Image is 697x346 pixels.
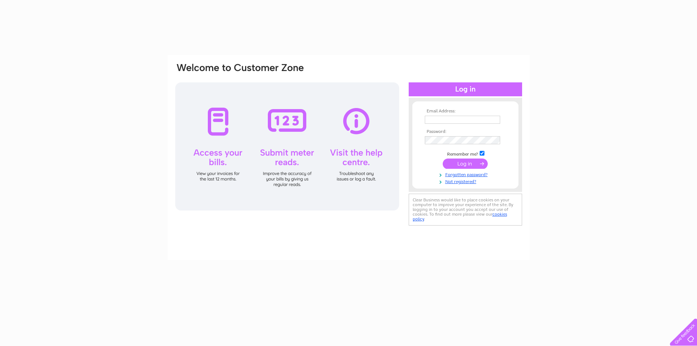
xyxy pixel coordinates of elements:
[423,109,508,114] th: Email Address:
[423,129,508,134] th: Password:
[409,194,522,226] div: Clear Business would like to place cookies on your computer to improve your experience of the sit...
[425,178,508,185] a: Not registered?
[443,159,488,169] input: Submit
[423,150,508,157] td: Remember me?
[413,212,507,222] a: cookies policy
[425,171,508,178] a: Forgotten password?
